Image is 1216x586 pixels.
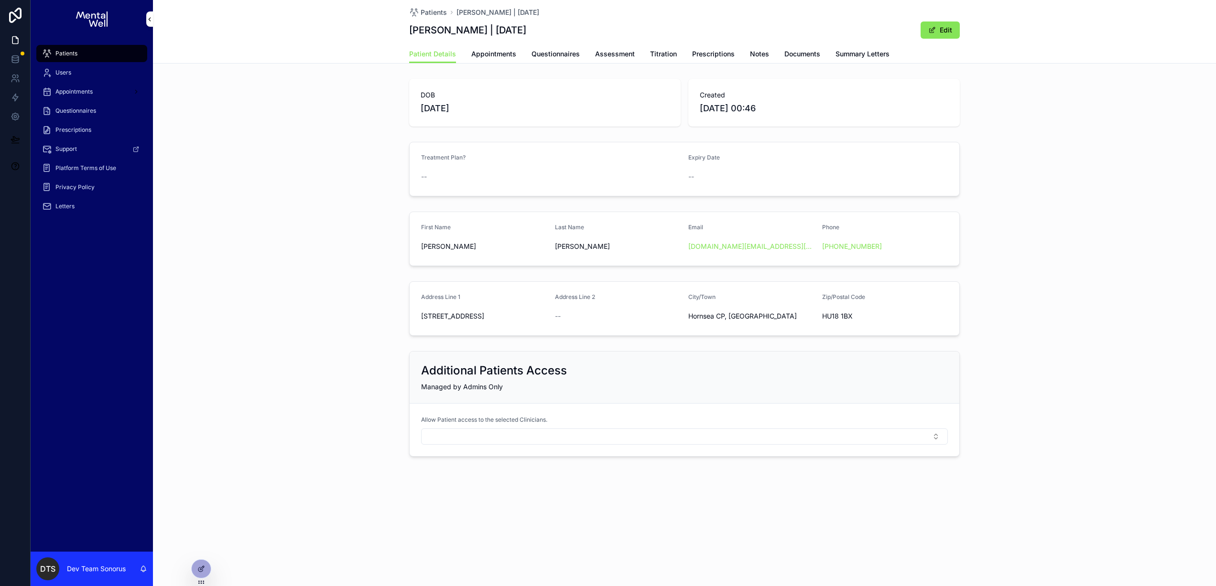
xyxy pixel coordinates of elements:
span: [DATE] 00:46 [700,102,948,115]
span: Patients [55,50,77,57]
span: Summary Letters [836,49,890,59]
span: Assessment [595,49,635,59]
span: [STREET_ADDRESS] [421,311,547,321]
a: Summary Letters [836,45,890,64]
span: Phone [822,224,839,231]
span: Address Line 2 [555,293,595,300]
span: Platform Terms of Use [55,164,116,172]
a: Patients [36,45,147,62]
span: HU18 1BX [822,311,948,321]
a: [DOMAIN_NAME][EMAIL_ADDRESS][DOMAIN_NAME] [688,242,814,251]
span: Zip/Postal Code [822,293,865,300]
span: Notes [750,49,769,59]
a: Questionnaires [36,102,147,119]
span: -- [421,172,427,181]
p: Dev Team Sonorus [67,564,126,574]
a: Appointments [471,45,516,64]
span: Treatment Plan? [421,154,466,161]
span: Address Line 1 [421,293,460,300]
span: Documents [784,49,820,59]
span: [PERSON_NAME] [555,242,681,251]
span: Prescriptions [55,126,91,134]
img: App logo [76,11,107,27]
a: Privacy Policy [36,179,147,196]
button: Edit [921,21,960,39]
button: Select Button [421,428,948,445]
span: Privacy Policy [55,183,95,191]
h1: [PERSON_NAME] | [DATE] [409,23,526,37]
span: [PERSON_NAME] [421,242,547,251]
span: Prescriptions [692,49,735,59]
span: Users [55,69,71,76]
span: -- [555,311,561,321]
h2: Additional Patients Access [421,363,567,378]
span: Hornsea CP, [GEOGRAPHIC_DATA] [688,311,814,321]
span: Created [700,90,948,100]
span: -- [688,172,694,181]
a: Titration [650,45,677,64]
span: Managed by Admins Only [421,383,503,391]
span: Last Name [555,224,584,231]
span: Patients [421,8,447,17]
span: DOB [421,90,669,100]
a: Prescriptions [692,45,735,64]
span: [DATE] [421,102,669,115]
a: Questionnaires [532,45,580,64]
a: Patients [409,8,447,17]
a: Platform Terms of Use [36,160,147,177]
span: Questionnaires [55,107,96,115]
div: scrollable content [31,38,153,227]
span: Patient Details [409,49,456,59]
a: Users [36,64,147,81]
span: Email [688,224,703,231]
span: Appointments [55,88,93,96]
span: Expiry Date [688,154,720,161]
span: DTS [40,563,55,575]
span: City/Town [688,293,716,300]
span: Appointments [471,49,516,59]
span: Support [55,145,77,153]
a: Assessment [595,45,635,64]
a: Support [36,140,147,158]
span: Allow Patient access to the selected Clinicians. [421,416,547,424]
a: Prescriptions [36,121,147,139]
span: First Name [421,224,451,231]
a: Patient Details [409,45,456,64]
a: Notes [750,45,769,64]
a: [PERSON_NAME] | [DATE] [456,8,539,17]
span: Titration [650,49,677,59]
a: Documents [784,45,820,64]
a: Letters [36,198,147,215]
span: Letters [55,202,75,210]
a: Appointments [36,83,147,100]
a: [PHONE_NUMBER] [822,242,882,251]
span: Questionnaires [532,49,580,59]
